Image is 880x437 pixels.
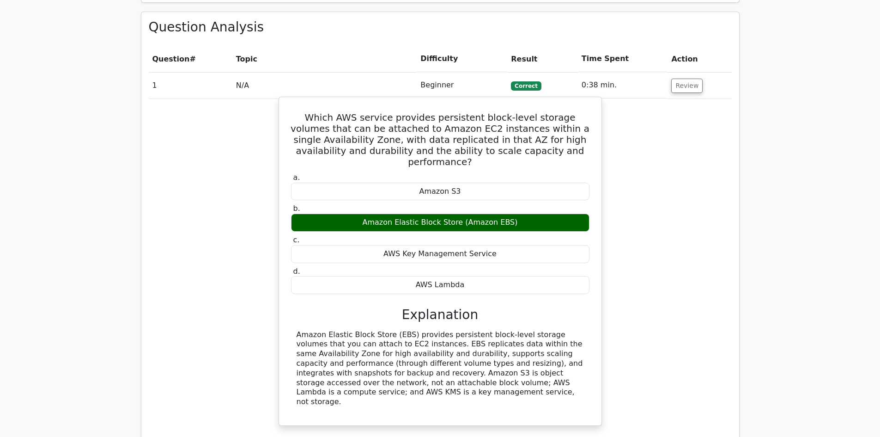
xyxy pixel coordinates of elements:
[578,46,668,72] th: Time Spent
[297,330,584,407] div: Amazon Elastic Block Store (EBS) provides persistent block-level storage volumes that you can att...
[293,267,300,276] span: d.
[507,46,578,72] th: Result
[291,183,589,201] div: Amazon S3
[291,276,589,294] div: AWS Lambda
[293,173,300,182] span: a.
[668,46,731,72] th: Action
[671,79,703,93] button: Review
[293,235,300,244] span: c.
[149,19,732,35] h3: Question Analysis
[293,204,300,213] span: b.
[152,55,190,63] span: Question
[417,46,507,72] th: Difficulty
[232,46,417,72] th: Topic
[511,81,541,91] span: Correct
[417,72,507,98] td: Beginner
[149,72,232,98] td: 1
[291,245,589,263] div: AWS Key Management Service
[149,46,232,72] th: #
[290,112,590,167] h5: Which AWS service provides persistent block-level storage volumes that can be attached to Amazon ...
[578,72,668,98] td: 0:38 min.
[232,72,417,98] td: N/A
[291,214,589,232] div: Amazon Elastic Block Store (Amazon EBS)
[297,307,584,323] h3: Explanation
